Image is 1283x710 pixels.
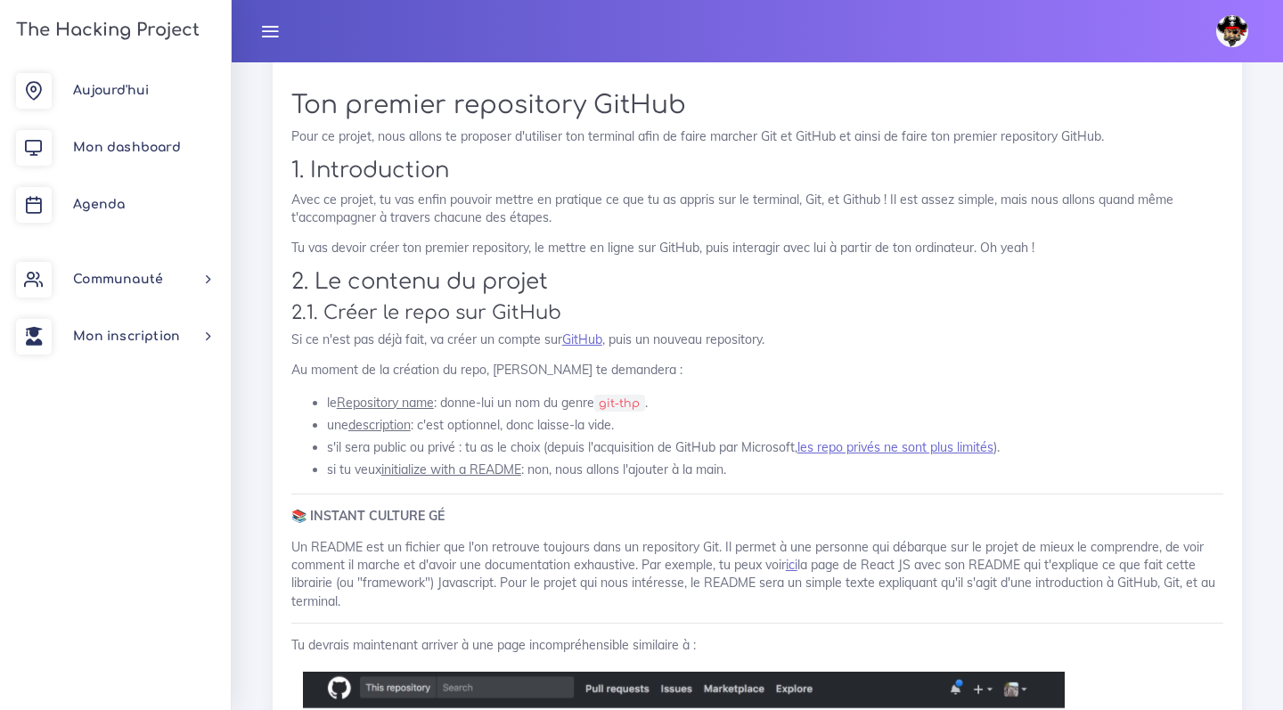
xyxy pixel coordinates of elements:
span: Aujourd'hui [73,84,149,97]
p: Un README est un fichier que l'on retrouve toujours dans un repository Git. Il permet à une perso... [291,538,1223,610]
a: ici [786,557,797,573]
li: si tu veux : non, nous allons l'ajouter à la main. [327,459,1223,481]
span: Mon dashboard [73,141,181,154]
img: avatar [1216,15,1248,47]
a: les repo privés ne sont plus limités [797,439,993,455]
p: Avec ce projet, tu vas enfin pouvoir mettre en pratique ce que tu as appris sur le terminal, Git,... [291,191,1223,227]
span: Mon inscription [73,330,180,343]
p: Pour ce projet, nous allons te proposer d'utiliser ton terminal afin de faire marcher Git et GitH... [291,127,1223,145]
h3: 2.1. Créer le repo sur GitHub [291,302,1223,324]
h3: The Hacking Project [11,20,200,40]
u: initialize with a README [381,461,521,477]
li: une : c'est optionnel, donc laisse-la vide. [327,414,1223,437]
p: Tu devrais maintenant arriver à une page incompréhensible similaire à : [291,636,1223,654]
p: Tu vas devoir créer ton premier repository, le mettre en ligne sur GitHub, puis interagir avec lu... [291,239,1223,257]
li: s'il sera public ou privé : tu as le choix (depuis l'acquisition de GitHub par Microsoft, ). [327,437,1223,459]
span: Communauté [73,273,163,286]
p: Si ce n'est pas déjà fait, va créer un compte sur , puis un nouveau repository. [291,331,1223,348]
u: description [348,417,411,433]
h2: 1. Introduction [291,158,1223,184]
li: le : donne-lui un nom du genre . [327,392,1223,414]
a: GitHub [562,331,602,347]
code: git-thp [594,395,645,412]
u: Repository name [337,395,434,411]
span: Agenda [73,198,125,211]
p: Au moment de la création du repo, [PERSON_NAME] te demandera : [291,361,1223,379]
h1: Ton premier repository GitHub [291,91,1223,121]
h2: 2. Le contenu du projet [291,269,1223,295]
strong: 📚 INSTANT CULTURE GÉ [291,508,445,524]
